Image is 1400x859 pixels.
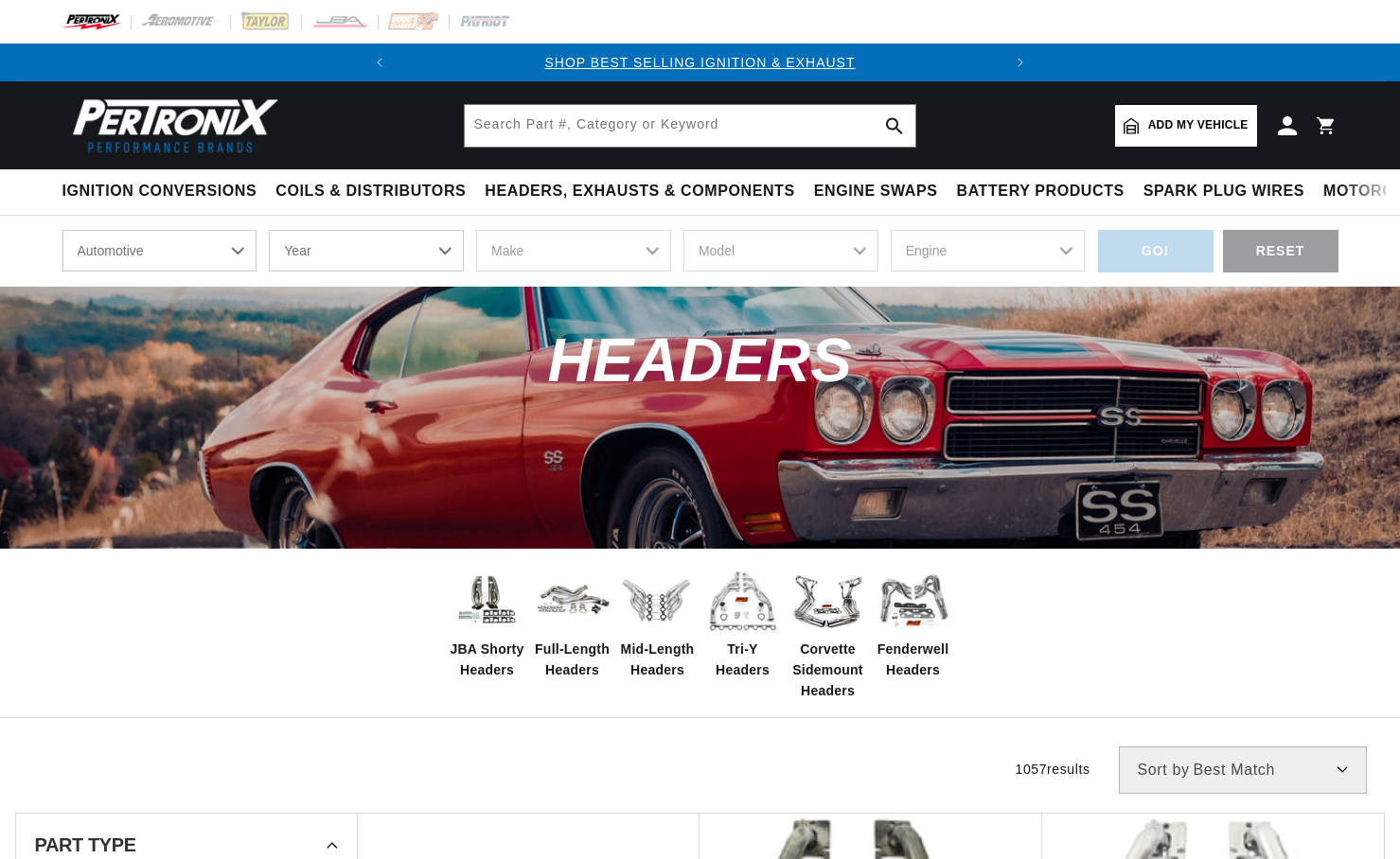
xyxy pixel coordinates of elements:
[790,563,866,702] a: Corvette Sidemount Headers Corvette Sidemount Headers
[465,105,915,147] input: Search Part #, Category or Keyword
[705,639,781,681] span: Tri-Y Headers
[814,182,938,202] span: Engine Swaps
[62,230,257,272] select: Ride Type
[475,169,804,214] summary: Headers, Exhausts & Components
[269,230,464,272] select: Year
[15,44,1386,81] slideshow-component: Translation missing: en.sections.announcements.announcement_bar
[876,563,951,681] a: Fenderwell Headers Fenderwell Headers
[399,52,1001,73] div: Announcement
[399,52,1001,73] div: 1 of 2
[547,325,852,394] span: Headers
[535,563,611,681] a: Full-Length Headers Full-Length Headers
[450,563,525,681] a: JBA Shorty Headers JBA Shorty Headers
[535,639,611,681] span: Full-Length Headers
[476,230,671,272] select: Make
[705,563,781,639] img: Tri-Y Headers
[1138,763,1190,778] span: Sort by
[544,55,855,70] a: SHOP BEST SELLING IGNITION & EXHAUST
[275,182,466,202] span: Coils & Distributors
[266,169,475,214] summary: Coils & Distributors
[805,169,948,214] summary: Engine Swaps
[485,182,794,202] span: Headers, Exhausts & Components
[450,639,525,681] span: JBA Shorty Headers
[874,105,915,147] button: search button
[1223,230,1338,272] div: RESET
[957,182,1125,202] span: Battery Products
[535,570,611,630] img: Full-Length Headers
[620,563,696,681] a: Mid-Length Headers Mid-Length Headers
[683,230,878,272] select: Model
[705,563,781,681] a: Tri-Y Headers Tri-Y Headers
[790,639,866,702] span: Corvette Sidemount Headers
[1148,116,1249,134] span: Add my vehicle
[1001,44,1039,81] button: Translation missing: en.sections.announcements.next_announcement
[620,639,696,681] span: Mid-Length Headers
[1016,762,1090,777] span: 1057 results
[62,169,267,214] summary: Ignition Conversions
[876,639,951,681] span: Fenderwell Headers
[790,563,866,639] img: Corvette Sidemount Headers
[1134,169,1314,214] summary: Spark Plug Wires
[891,230,1086,272] select: Engine
[876,563,951,639] img: Fenderwell Headers
[62,182,257,202] span: Ignition Conversions
[1119,746,1367,794] select: Sort by
[361,44,399,81] button: Translation missing: en.sections.announcements.previous_announcement
[620,563,696,639] img: Mid-Length Headers
[1115,105,1257,147] a: Add my vehicle
[62,93,280,158] img: Pertronix
[1143,182,1304,202] span: Spark Plug Wires
[948,169,1134,214] summary: Battery Products
[35,835,136,854] span: Part Type
[450,569,525,632] img: JBA Shorty Headers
